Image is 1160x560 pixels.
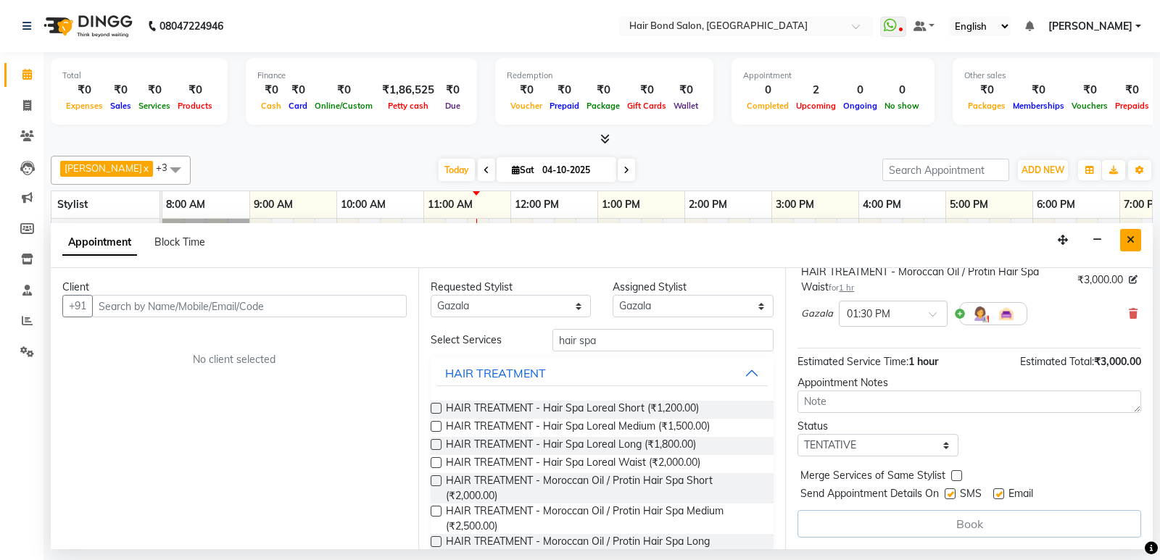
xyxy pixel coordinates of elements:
div: Assigned Stylist [613,280,774,295]
div: ₹0 [174,82,216,99]
span: Services [135,101,174,111]
span: Appointment [62,230,137,256]
span: Cash [257,101,285,111]
span: Vouchers [1068,101,1111,111]
span: Email [1008,486,1033,504]
span: Completed [743,101,792,111]
div: ₹0 [440,82,465,99]
span: Gift Cards [623,101,670,111]
input: Search Appointment [882,159,1009,181]
div: ₹0 [670,82,702,99]
div: Finance [257,70,465,82]
div: 0 [743,82,792,99]
span: HAIR TREATMENT - Hair Spa Loreal Waist (₹2,000.00) [446,455,700,473]
button: Close [1120,229,1141,251]
a: 5:00 PM [946,194,992,215]
span: SMS [960,486,982,504]
div: Total [62,70,216,82]
span: Memberships [1009,101,1068,111]
span: HAIR TREATMENT - Hair Spa Loreal Medium (₹1,500.00) [446,419,710,437]
small: for [829,283,854,293]
div: ₹0 [107,82,135,99]
button: +91 [62,295,93,317]
div: Appointment [743,70,923,82]
span: [PERSON_NAME] [1048,19,1132,34]
img: Interior.png [998,305,1015,322]
div: ₹0 [257,82,285,99]
a: 10:00 AM [337,194,389,215]
div: 2 [792,82,840,99]
a: x [142,162,149,174]
a: 2:00 PM [685,194,731,215]
span: +3 [156,162,178,173]
span: No show [881,101,923,111]
div: Redemption [507,70,702,82]
div: ₹0 [1009,82,1068,99]
div: ₹0 [583,82,623,99]
div: ₹0 [623,82,670,99]
span: Block Time [154,235,205,248]
div: No client selected [97,352,372,367]
div: ₹0 [1068,82,1111,99]
span: 1 hr [839,283,854,293]
div: ₹0 [285,82,311,99]
span: HAIR TREATMENT - Moroccan Oil / Protin Hair Spa Short (₹2,000.00) [446,473,763,503]
a: 11:00 AM [424,194,476,215]
input: 2025-10-04 [538,159,610,181]
div: Appointment Notes [797,375,1141,390]
span: Products [174,101,216,111]
div: ₹0 [1111,82,1153,99]
span: Online/Custom [311,101,376,111]
div: 0 [881,82,923,99]
span: Estimated Service Time: [797,355,908,368]
div: 0 [840,82,881,99]
b: 08047224946 [159,6,223,46]
span: Card [285,101,311,111]
span: Ongoing [840,101,881,111]
span: Send Appointment Details On [800,486,939,504]
span: Sales [107,101,135,111]
div: ₹0 [135,82,174,99]
button: ADD NEW [1018,160,1068,180]
span: Stylist [57,198,88,211]
span: Wallet [670,101,702,111]
span: HAIR TREATMENT - Moroccan Oil / Protin Hair Spa Medium (₹2,500.00) [446,503,763,534]
span: Prepaids [1111,101,1153,111]
a: 4:00 PM [859,194,905,215]
span: Expenses [62,101,107,111]
span: [PERSON_NAME] [65,162,142,174]
div: ₹0 [964,82,1009,99]
span: ₹3,000.00 [1094,355,1141,368]
img: logo [37,6,136,46]
span: Upcoming [792,101,840,111]
div: ₹0 [62,82,107,99]
span: HAIR TREATMENT - Hair Spa Loreal Short (₹1,200.00) [446,401,699,419]
span: ₹3,000.00 [1077,272,1123,288]
div: ₹1,86,525 [376,82,440,99]
span: Petty cash [384,101,432,111]
div: Client [62,280,407,295]
span: ADD NEW [1022,164,1064,175]
div: Requested Stylist [431,280,592,295]
a: 12:00 PM [511,194,563,215]
span: HAIR TREATMENT - Hair Spa Loreal Long (₹1,800.00) [446,437,696,455]
div: Select Services [420,333,542,348]
input: Search by service name [552,329,774,351]
img: Hairdresser.png [971,305,989,322]
input: Search by Name/Mobile/Email/Code [92,295,407,317]
div: Status [797,419,958,434]
span: Prepaid [546,101,583,111]
button: HAIR TREATMENT [436,360,768,386]
div: ₹0 [546,82,583,99]
a: 3:00 PM [772,194,818,215]
div: HAIR TREATMENT - Moroccan Oil / Protin Hair Spa Waist [801,264,1072,295]
span: Voucher [507,101,546,111]
div: ₹0 [311,82,376,99]
a: 8:00 AM [162,194,209,215]
span: Package [583,101,623,111]
a: 6:00 PM [1033,194,1079,215]
i: Edit price [1129,275,1138,284]
div: ₹0 [507,82,546,99]
span: Merge Services of Same Stylist [800,468,945,486]
span: Due [442,101,464,111]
